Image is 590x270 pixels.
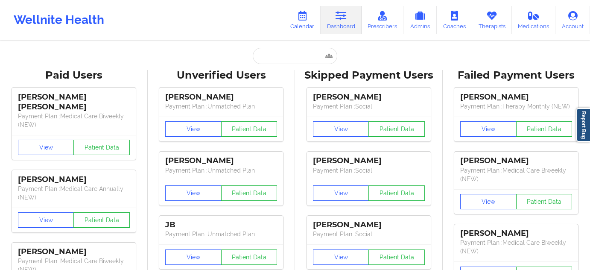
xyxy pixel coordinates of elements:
button: View [165,121,222,137]
button: Patient Data [368,185,425,201]
div: Failed Payment Users [449,69,584,82]
div: [PERSON_NAME] [313,220,425,230]
a: Account [555,6,590,34]
p: Payment Plan : Medical Care Annually (NEW) [18,185,130,202]
button: Patient Data [368,121,425,137]
button: View [460,194,517,209]
div: [PERSON_NAME] [460,156,572,166]
button: Patient Data [221,249,277,265]
p: Payment Plan : Medical Care Biweekly (NEW) [18,112,130,129]
div: [PERSON_NAME] [18,247,130,257]
button: View [313,121,369,137]
a: Dashboard [321,6,362,34]
button: Patient Data [368,249,425,265]
button: View [460,121,517,137]
div: [PERSON_NAME] [PERSON_NAME] [18,92,130,112]
p: Payment Plan : Medical Care Biweekly (NEW) [460,238,572,255]
button: View [165,249,222,265]
div: [PERSON_NAME] [460,229,572,238]
button: Patient Data [221,185,277,201]
button: View [313,249,369,265]
div: [PERSON_NAME] [313,92,425,102]
p: Payment Plan : Unmatched Plan [165,166,277,175]
a: Admins [403,6,437,34]
p: Payment Plan : Social [313,166,425,175]
div: [PERSON_NAME] [18,175,130,185]
p: Payment Plan : Medical Care Biweekly (NEW) [460,166,572,183]
button: View [18,140,74,155]
div: [PERSON_NAME] [460,92,572,102]
p: Payment Plan : Therapy Monthly (NEW) [460,102,572,111]
button: View [165,185,222,201]
button: Patient Data [73,140,130,155]
a: Coaches [437,6,472,34]
div: Skipped Payment Users [301,69,437,82]
a: Medications [512,6,556,34]
a: Report Bug [576,108,590,142]
button: Patient Data [516,194,572,209]
a: Calendar [284,6,321,34]
p: Payment Plan : Unmatched Plan [165,230,277,238]
a: Therapists [472,6,512,34]
button: View [313,185,369,201]
button: Patient Data [73,212,130,228]
div: [PERSON_NAME] [165,92,277,102]
button: View [18,212,74,228]
a: Prescribers [362,6,404,34]
div: [PERSON_NAME] [165,156,277,166]
div: JB [165,220,277,230]
p: Payment Plan : Social [313,102,425,111]
button: Patient Data [516,121,572,137]
p: Payment Plan : Social [313,230,425,238]
button: Patient Data [221,121,277,137]
p: Payment Plan : Unmatched Plan [165,102,277,111]
div: Unverified Users [154,69,289,82]
div: Paid Users [6,69,142,82]
div: [PERSON_NAME] [313,156,425,166]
